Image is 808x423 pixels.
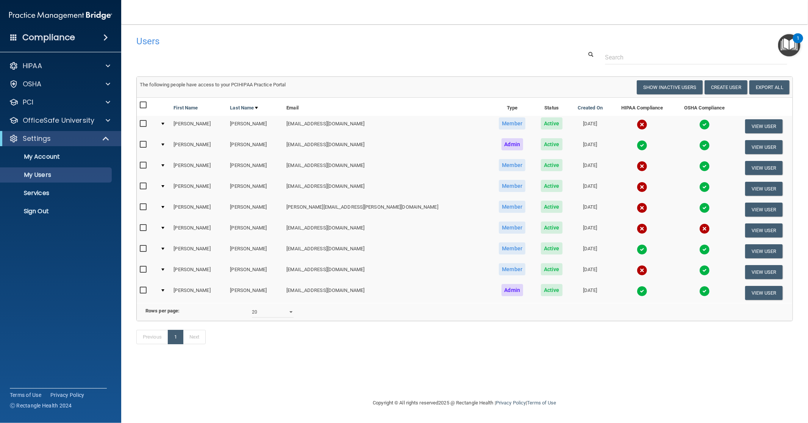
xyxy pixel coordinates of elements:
button: View User [745,161,783,175]
a: Settings [9,134,110,143]
td: [PERSON_NAME] [227,262,283,283]
span: Active [541,138,563,150]
img: cross.ca9f0e7f.svg [699,223,710,234]
p: My Account [5,153,108,161]
td: [PERSON_NAME] [227,283,283,303]
td: [DATE] [570,262,611,283]
img: tick.e7d51cea.svg [637,244,647,255]
a: HIPAA [9,61,110,70]
th: Status [534,98,570,116]
p: PCI [23,98,33,107]
td: [EMAIL_ADDRESS][DOMAIN_NAME] [283,178,491,199]
td: [EMAIL_ADDRESS][DOMAIN_NAME] [283,262,491,283]
span: Member [499,263,525,275]
img: cross.ca9f0e7f.svg [637,265,647,276]
a: Previous [136,330,168,344]
a: OSHA [9,80,110,89]
img: tick.e7d51cea.svg [699,286,710,297]
span: Active [541,222,563,234]
td: [EMAIL_ADDRESS][DOMAIN_NAME] [283,283,491,303]
a: OfficeSafe University [9,116,110,125]
td: [EMAIL_ADDRESS][DOMAIN_NAME] [283,220,491,241]
div: Copyright © All rights reserved 2025 @ Rectangle Health | | [327,391,603,415]
h4: Compliance [22,32,75,43]
span: Active [541,284,563,296]
span: Admin [502,138,524,150]
td: [DATE] [570,178,611,199]
td: [DATE] [570,220,611,241]
td: [EMAIL_ADDRESS][DOMAIN_NAME] [283,241,491,262]
a: Created On [578,103,603,112]
th: Type [491,98,534,116]
td: [EMAIL_ADDRESS][DOMAIN_NAME] [283,137,491,158]
p: Settings [23,134,51,143]
td: [DATE] [570,158,611,178]
td: [DATE] [570,241,611,262]
img: cross.ca9f0e7f.svg [637,119,647,130]
span: Member [499,117,525,130]
a: PCI [9,98,110,107]
p: OfficeSafe University [23,116,94,125]
td: [DATE] [570,283,611,303]
td: [PERSON_NAME] [227,241,283,262]
span: Active [541,159,563,171]
button: View User [745,244,783,258]
a: Next [183,330,206,344]
a: Terms of Use [10,391,41,399]
img: cross.ca9f0e7f.svg [637,182,647,192]
th: OSHA Compliance [674,98,735,116]
img: tick.e7d51cea.svg [699,203,710,213]
img: tick.e7d51cea.svg [637,286,647,297]
span: Member [499,242,525,254]
input: Search [605,50,787,64]
span: Member [499,222,525,234]
span: Active [541,263,563,275]
button: View User [745,119,783,133]
td: [PERSON_NAME] [227,199,283,220]
td: [PERSON_NAME] [170,178,227,199]
button: View User [745,223,783,237]
img: tick.e7d51cea.svg [699,265,710,276]
td: [DATE] [570,199,611,220]
p: Services [5,189,108,197]
span: Ⓒ Rectangle Health 2024 [10,402,72,409]
td: [PERSON_NAME] [227,116,283,137]
td: [PERSON_NAME] [227,137,283,158]
span: The following people have access to your PCIHIPAA Practice Portal [140,82,286,87]
td: [PERSON_NAME] [170,199,227,220]
button: View User [745,286,783,300]
a: Terms of Use [527,400,556,406]
td: [DATE] [570,116,611,137]
a: First Name [173,103,198,112]
button: View User [745,140,783,154]
span: Member [499,159,525,171]
p: My Users [5,171,108,179]
a: Privacy Policy [496,400,526,406]
button: Open Resource Center, 1 new notification [778,34,800,56]
a: Export All [749,80,789,94]
a: Privacy Policy [50,391,84,399]
td: [DATE] [570,137,611,158]
img: tick.e7d51cea.svg [699,161,710,172]
img: cross.ca9f0e7f.svg [637,161,647,172]
button: Create User [705,80,747,94]
img: tick.e7d51cea.svg [699,119,710,130]
td: [PERSON_NAME][EMAIL_ADDRESS][PERSON_NAME][DOMAIN_NAME] [283,199,491,220]
img: tick.e7d51cea.svg [699,140,710,151]
span: Member [499,201,525,213]
a: 1 [168,330,183,344]
div: 1 [797,38,799,48]
img: PMB logo [9,8,112,23]
button: Show Inactive Users [637,80,703,94]
span: Admin [502,284,524,296]
td: [EMAIL_ADDRESS][DOMAIN_NAME] [283,158,491,178]
td: [PERSON_NAME] [170,158,227,178]
a: Last Name [230,103,258,112]
p: HIPAA [23,61,42,70]
button: View User [745,203,783,217]
h4: Users [136,36,514,46]
th: Email [283,98,491,116]
td: [PERSON_NAME] [170,220,227,241]
button: View User [745,265,783,279]
b: Rows per page: [145,308,180,314]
